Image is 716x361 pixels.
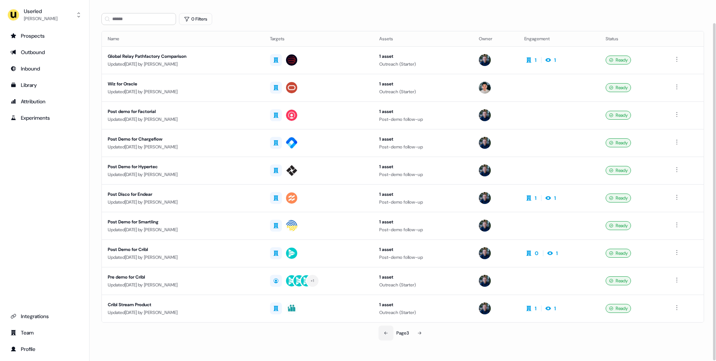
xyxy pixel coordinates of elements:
div: Outbound [10,48,79,56]
div: Attribution [10,98,79,105]
div: Experiments [10,114,79,122]
div: Updated [DATE] by [PERSON_NAME] [108,281,258,289]
div: 1 [535,194,537,202]
div: Updated [DATE] by [PERSON_NAME] [108,116,258,123]
div: 1 [554,56,556,64]
div: 1 asset [379,163,467,170]
div: Ready [606,138,631,147]
div: Ready [606,221,631,230]
img: James [479,247,491,259]
th: Owner [473,31,518,46]
div: 0 [535,249,538,257]
div: Inbound [10,65,79,72]
div: Ready [606,194,631,203]
div: 1 asset [379,135,467,143]
img: Vincent [479,82,491,94]
div: Pre demo for Cribl [108,273,258,281]
img: James [479,192,491,204]
a: Go to team [6,327,83,339]
div: Ready [606,111,631,120]
div: + 1 [311,277,314,284]
div: 1 asset [379,246,467,253]
div: Cribl Stream Product [108,301,258,308]
div: Prospects [10,32,79,40]
a: Go to attribution [6,95,83,107]
div: 1 asset [379,273,467,281]
div: Post-demo follow-up [379,171,467,178]
th: Targets [264,31,373,46]
div: Updated [DATE] by [PERSON_NAME] [108,198,258,206]
div: Post Demo for Hypertec [108,163,258,170]
th: Assets [373,31,473,46]
div: Outreach (Starter) [379,281,467,289]
a: Go to prospects [6,30,83,42]
a: Go to Inbound [6,63,83,75]
div: 1 [554,305,556,312]
div: Ready [606,83,631,92]
img: James [479,54,491,66]
div: 1 asset [379,191,467,198]
img: James [479,220,491,232]
a: Go to outbound experience [6,46,83,58]
div: Updated [DATE] by [PERSON_NAME] [108,226,258,233]
div: Wiz for Oracle [108,80,258,88]
div: Updated [DATE] by [PERSON_NAME] [108,171,258,178]
div: Updated [DATE] by [PERSON_NAME] [108,254,258,261]
a: Go to experiments [6,112,83,124]
div: Integrations [10,313,79,320]
th: Name [102,31,264,46]
a: Go to templates [6,79,83,91]
div: Updated [DATE] by [PERSON_NAME] [108,309,258,316]
div: Ready [606,56,631,65]
div: Team [10,329,79,336]
div: 1 [554,194,556,202]
div: [PERSON_NAME] [24,15,57,22]
a: Go to profile [6,343,83,355]
div: Post Disco for Endear [108,191,258,198]
div: Post Demo for Cribl [108,246,258,253]
div: Page 3 [396,329,409,337]
div: 1 [556,249,558,257]
th: Engagement [518,31,600,46]
div: Post demo for Factorial [108,108,258,115]
div: Ready [606,276,631,285]
button: 0 Filters [179,13,212,25]
div: Global Relay Pathfactory Comparison [108,53,258,60]
div: Post-demo follow-up [379,198,467,206]
div: Post-demo follow-up [379,143,467,151]
div: Updated [DATE] by [PERSON_NAME] [108,88,258,95]
div: Outreach (Starter) [379,60,467,68]
div: Updated [DATE] by [PERSON_NAME] [108,60,258,68]
img: James [479,302,491,314]
div: 1 asset [379,218,467,226]
div: Post-demo follow-up [379,116,467,123]
img: James [479,164,491,176]
img: James [479,109,491,121]
div: Ready [606,166,631,175]
div: Updated [DATE] by [PERSON_NAME] [108,143,258,151]
div: 1 [535,305,537,312]
div: 1 asset [379,53,467,60]
div: Ready [606,304,631,313]
div: Post Demo for Chargeflow [108,135,258,143]
a: Go to integrations [6,310,83,322]
img: James [479,275,491,287]
div: Outreach (Starter) [379,309,467,316]
div: 1 asset [379,80,467,88]
div: Ready [606,249,631,258]
div: 1 asset [379,108,467,115]
div: Library [10,81,79,89]
th: Status [600,31,666,46]
div: Profile [10,345,79,353]
div: Post-demo follow-up [379,254,467,261]
div: Outreach (Starter) [379,88,467,95]
div: Userled [24,7,57,15]
button: Userled[PERSON_NAME] [6,6,83,24]
div: Post-demo follow-up [379,226,467,233]
div: 1 [535,56,537,64]
div: 1 asset [379,301,467,308]
div: Post Demo for Smartling [108,218,258,226]
img: James [479,137,491,149]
